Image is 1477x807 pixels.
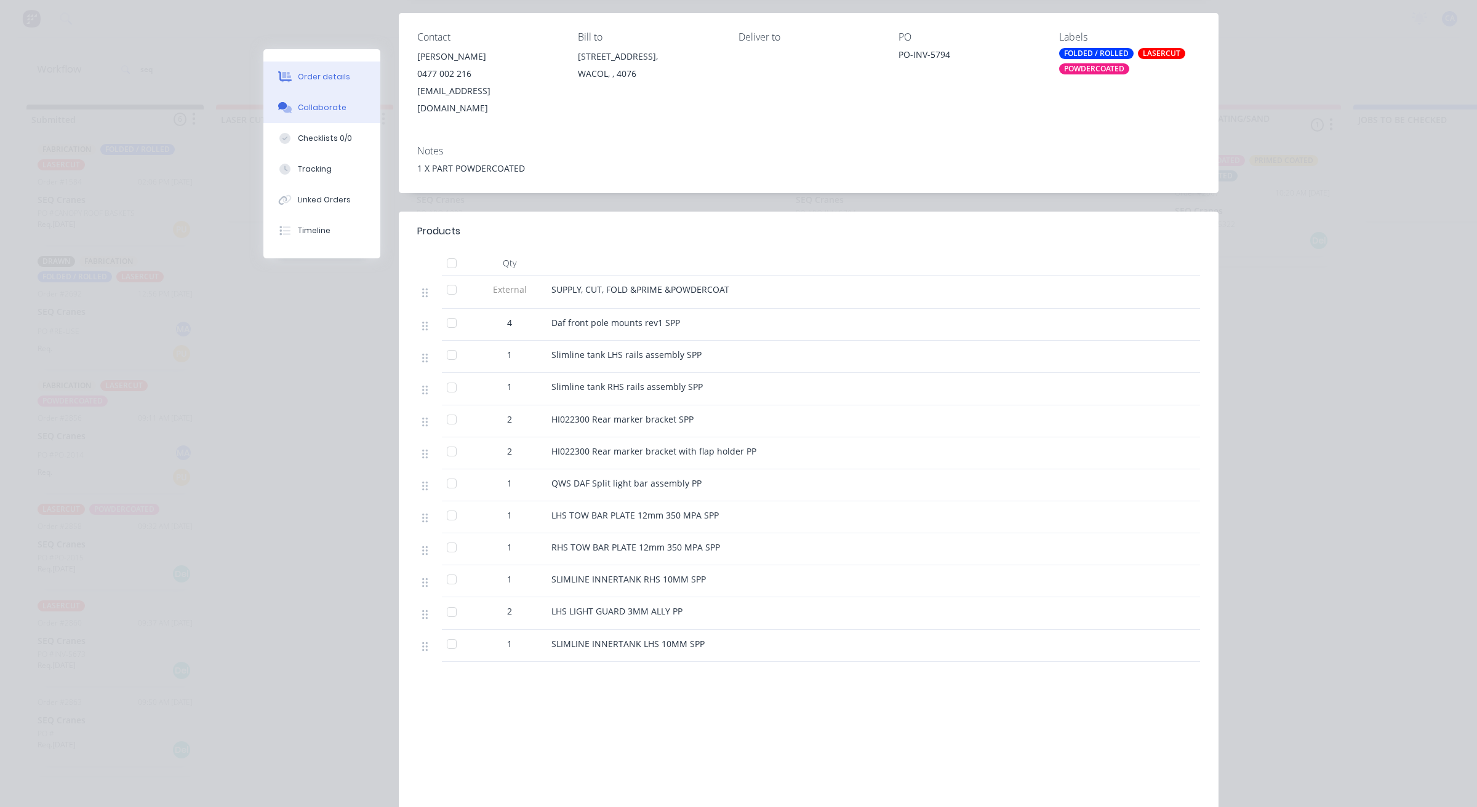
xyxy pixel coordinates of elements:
div: Products [417,224,460,239]
span: 1 [507,573,512,586]
span: LHS LIGHT GUARD 3MM ALLY PP [551,605,682,617]
span: Slimline tank LHS rails assembly SPP [551,349,702,360]
div: Bill to [578,31,719,43]
div: WACOL, , 4076 [578,65,719,82]
button: Order details [263,62,380,92]
div: PO-INV-5794 [899,48,1039,65]
div: Timeline [298,225,330,236]
button: Collaborate [263,92,380,123]
span: HI022300 Rear marker bracket with flap holder PP [551,445,756,457]
div: [PERSON_NAME]0477 002 216[EMAIL_ADDRESS][DOMAIN_NAME] [417,48,558,117]
button: Timeline [263,215,380,246]
span: 2 [507,445,512,458]
div: Labels [1059,31,1200,43]
button: Checklists 0/0 [263,123,380,154]
button: Tracking [263,154,380,185]
div: Qty [473,251,546,276]
div: Tracking [298,164,332,175]
span: SLIMLINE INNERTANK LHS 10MM SPP [551,638,705,650]
span: RHS TOW BAR PLATE 12mm 350 MPA SPP [551,541,720,553]
span: 1 [507,637,512,650]
div: FOLDED / ROLLED [1059,48,1134,59]
span: 1 [507,348,512,361]
span: 2 [507,605,512,618]
div: Deliver to [738,31,879,43]
div: Contact [417,31,558,43]
div: LASERCUT [1138,48,1185,59]
span: SLIMLINE INNERTANK RHS 10MM SPP [551,573,706,585]
button: Linked Orders [263,185,380,215]
span: HI022300 Rear marker bracket SPP [551,413,694,425]
div: Notes [417,145,1200,157]
span: SUPPLY, CUT, FOLD &PRIME &POWDERCOAT [551,284,729,295]
span: LHS TOW BAR PLATE 12mm 350 MPA SPP [551,509,719,521]
div: POWDERCOATED [1059,63,1129,74]
div: [STREET_ADDRESS], [578,48,719,65]
span: 1 [507,477,512,490]
div: Order details [298,71,350,82]
span: 1 [507,541,512,554]
div: PO [899,31,1039,43]
div: Collaborate [298,102,346,113]
div: Checklists 0/0 [298,133,352,144]
div: [PERSON_NAME] [417,48,558,65]
div: 0477 002 216 [417,65,558,82]
span: 4 [507,316,512,329]
span: 1 [507,509,512,522]
span: Slimline tank RHS rails assembly SPP [551,381,703,392]
div: [STREET_ADDRESS],WACOL, , 4076 [578,48,719,87]
span: Daf front pole mounts rev1 SPP [551,317,680,328]
div: [EMAIL_ADDRESS][DOMAIN_NAME] [417,82,558,117]
span: 1 [507,380,512,393]
div: 1 X PART POWDERCOATED [417,162,1200,175]
span: 2 [507,413,512,426]
span: External [478,283,542,296]
span: QWS DAF Split light bar assembly PP [551,477,702,489]
div: Linked Orders [298,194,351,205]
